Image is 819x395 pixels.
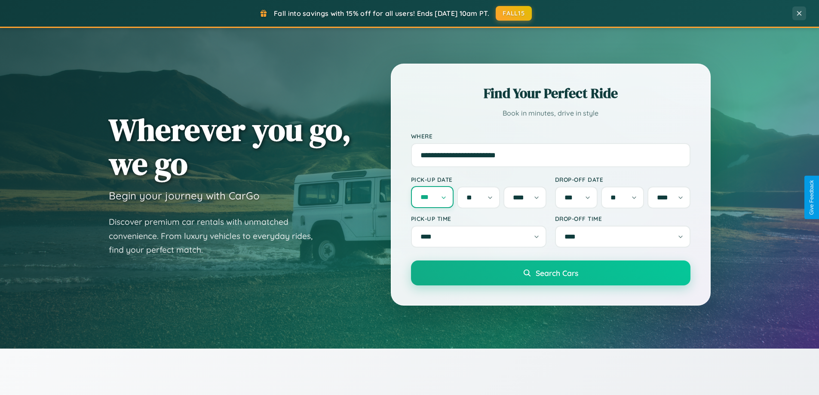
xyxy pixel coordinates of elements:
[411,84,690,103] h2: Find Your Perfect Ride
[109,215,324,257] p: Discover premium car rentals with unmatched convenience. From luxury vehicles to everyday rides, ...
[109,189,260,202] h3: Begin your journey with CarGo
[274,9,489,18] span: Fall into savings with 15% off for all users! Ends [DATE] 10am PT.
[109,113,351,181] h1: Wherever you go, we go
[496,6,532,21] button: FALL15
[411,132,690,140] label: Where
[411,176,546,183] label: Pick-up Date
[536,268,578,278] span: Search Cars
[555,215,690,222] label: Drop-off Time
[411,215,546,222] label: Pick-up Time
[809,180,815,215] div: Give Feedback
[555,176,690,183] label: Drop-off Date
[411,107,690,119] p: Book in minutes, drive in style
[411,260,690,285] button: Search Cars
